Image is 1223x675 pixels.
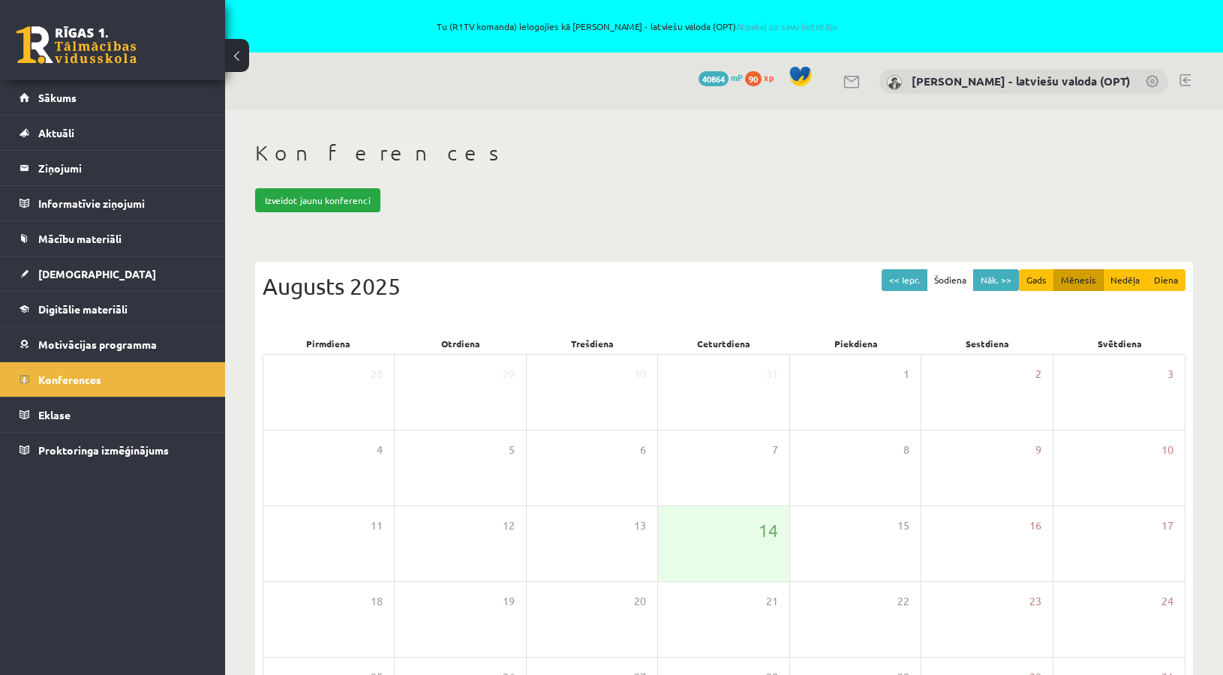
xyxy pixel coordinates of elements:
span: 5 [509,442,515,458]
span: 18 [371,593,383,610]
span: 7 [772,442,778,458]
span: 17 [1161,517,1173,534]
span: 20 [634,593,646,610]
span: Konferences [38,373,101,386]
div: Augusts 2025 [263,269,1185,303]
div: Pirmdiena [263,333,395,354]
button: Gads [1019,269,1054,291]
span: Motivācijas programma [38,337,157,351]
button: Mēnesis [1053,269,1104,291]
span: 8 [903,442,909,458]
a: Rīgas 1. Tālmācības vidusskola [17,26,137,64]
div: Svētdiena [1053,333,1185,354]
span: 24 [1161,593,1173,610]
span: 15 [897,517,909,534]
span: 4 [377,442,383,458]
a: Eklase [20,397,206,432]
span: mP [731,71,743,83]
div: Trešdiena [526,333,658,354]
a: Proktoringa izmēģinājums [20,433,206,467]
a: Ziņojumi [20,151,206,185]
div: Otrdiena [395,333,527,354]
span: 2 [1035,366,1041,382]
a: Aktuāli [20,115,206,150]
a: Izveidot jaunu konferenci [255,188,380,212]
a: 90 xp [745,71,781,83]
a: Sākums [20,80,206,115]
button: Šodiena [927,269,974,291]
span: 19 [503,593,515,610]
a: [PERSON_NAME] - latviešu valoda (OPT) [912,73,1130,88]
span: Digitālie materiāli [38,302,128,316]
legend: Informatīvie ziņojumi [38,186,206,220]
span: Tu (R1TV komanda) ielogojies kā [PERSON_NAME] - latviešu valoda (OPT) [173,22,1101,31]
a: [DEMOGRAPHIC_DATA] [20,256,206,291]
img: Laila Jirgensone - latviešu valoda (OPT) [887,75,902,90]
button: Diena [1146,269,1185,291]
span: 28 [371,366,383,382]
span: 9 [1035,442,1041,458]
span: Sākums [38,91,77,104]
span: [DEMOGRAPHIC_DATA] [38,267,156,280]
a: Motivācijas programma [20,327,206,361]
a: Digitālie materiāli [20,292,206,326]
button: Nāk. >> [973,269,1019,291]
legend: Ziņojumi [38,151,206,185]
span: 11 [371,517,383,534]
a: 40864 mP [699,71,743,83]
span: 30 [634,366,646,382]
div: Ceturtdiena [658,333,790,354]
span: 12 [503,517,515,534]
div: Piekdiena [790,333,922,354]
div: Sestdiena [922,333,1054,354]
span: Mācību materiāli [38,232,122,245]
span: 16 [1029,517,1041,534]
button: << Iepr. [882,269,927,291]
span: Aktuāli [38,126,74,139]
span: 6 [640,442,646,458]
span: 90 [745,71,762,86]
span: 23 [1029,593,1041,610]
span: Proktoringa izmēģinājums [38,443,169,457]
h1: Konferences [255,140,1193,166]
span: 22 [897,593,909,610]
span: xp [764,71,774,83]
span: 14 [759,517,778,543]
span: 29 [503,366,515,382]
span: 40864 [699,71,729,86]
span: 21 [766,593,778,610]
a: Konferences [20,362,206,397]
a: Mācību materiāli [20,221,206,256]
span: Eklase [38,408,71,421]
span: 10 [1161,442,1173,458]
span: 31 [766,366,778,382]
a: Informatīvie ziņojumi [20,186,206,220]
span: 1 [903,366,909,382]
span: 13 [634,517,646,534]
span: 3 [1167,366,1173,382]
button: Nedēļa [1103,269,1147,291]
a: Atpakaļ uz savu lietotāju [736,20,837,32]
